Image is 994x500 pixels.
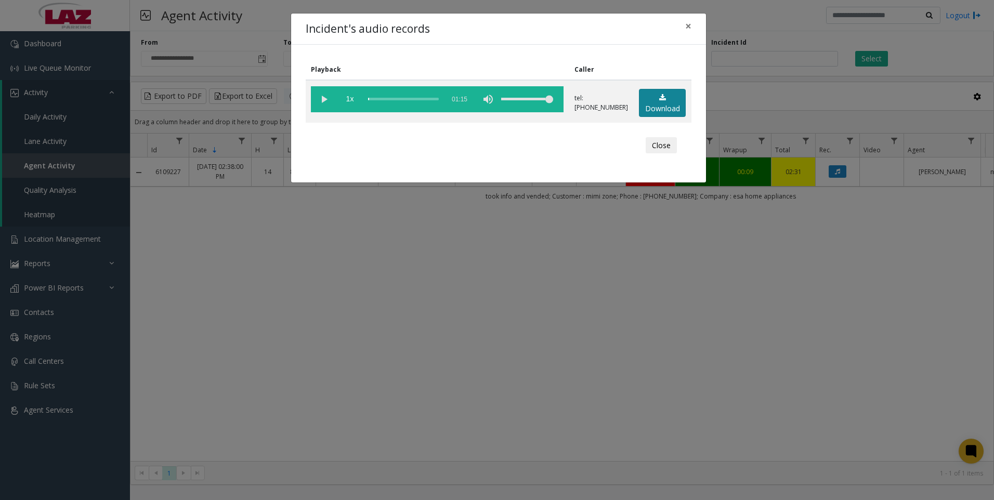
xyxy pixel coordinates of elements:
span: playback speed button [337,86,363,112]
div: volume level [501,86,553,112]
h4: Incident's audio records [306,21,430,37]
th: Caller [569,59,634,80]
th: Playback [306,59,569,80]
span: × [685,19,691,33]
a: Download [639,89,686,117]
button: Close [646,137,677,154]
div: scrub bar [368,86,439,112]
p: tel:[PHONE_NUMBER] [574,94,628,112]
button: Close [678,14,699,39]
